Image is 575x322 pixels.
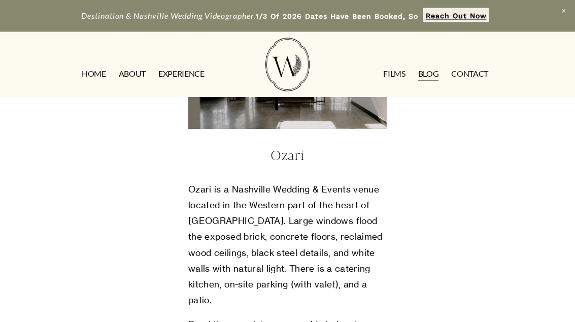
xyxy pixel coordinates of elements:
a: HOME [82,66,106,82]
a: EXPERIENCE [158,66,205,82]
a: FILMS [383,66,405,82]
strong: Reach Out Now [426,12,487,20]
h4: Ozari [188,147,387,165]
a: ABOUT [119,66,146,82]
a: Reach Out Now [423,8,489,22]
a: Blog [418,66,439,82]
a: CONTACT [451,66,488,82]
img: Wild Fern Weddings [265,38,309,91]
p: Ozari is a Nashville Wedding & Events venue located in the Western part of the heart of [GEOGRAPH... [188,182,387,309]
